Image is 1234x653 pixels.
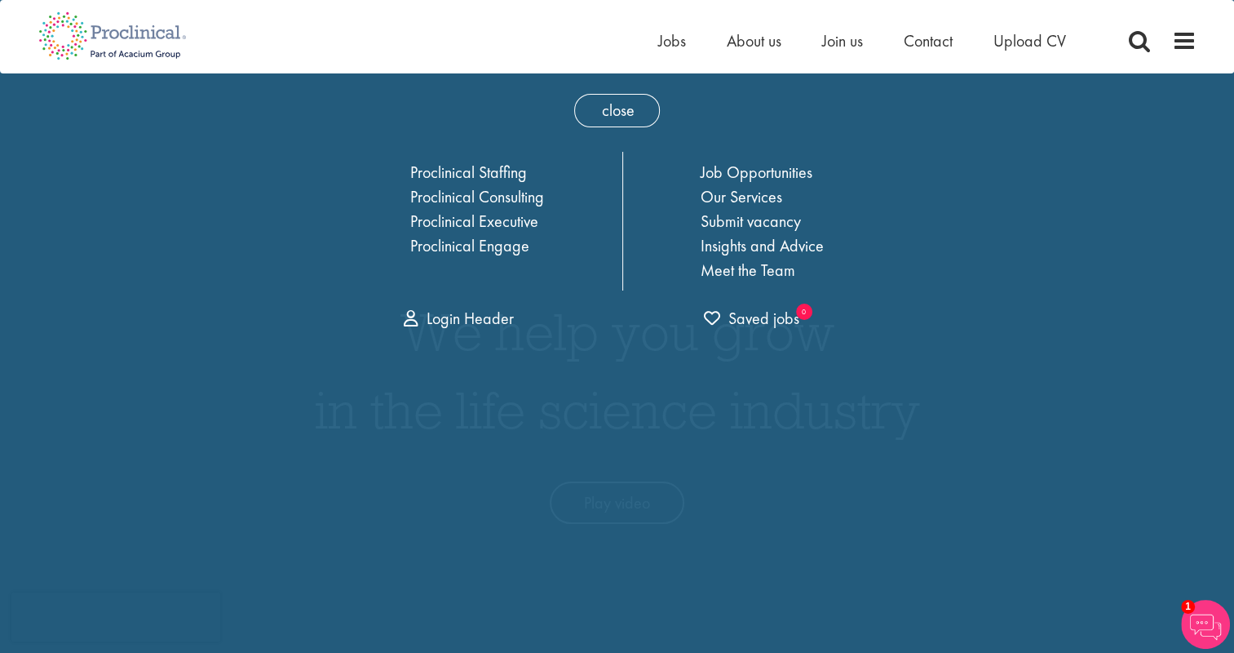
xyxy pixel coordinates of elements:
[404,308,514,329] a: Login Header
[1181,600,1230,649] img: Chatbot
[1181,600,1195,614] span: 1
[701,211,801,232] a: Submit vacancy
[904,30,953,51] a: Contact
[796,304,812,320] sub: 0
[701,260,795,281] a: Meet the Team
[727,30,781,51] a: About us
[993,30,1066,51] a: Upload CV
[410,162,527,183] a: Proclinical Staffing
[658,30,686,51] a: Jobs
[704,307,799,331] a: trigger for shortlist
[701,186,782,207] a: Our Services
[410,235,529,256] a: Proclinical Engage
[574,94,660,127] span: close
[410,186,544,207] a: Proclinical Consulting
[410,211,538,232] a: Proclinical Executive
[704,308,799,329] span: Saved jobs
[822,30,863,51] a: Join us
[701,162,812,183] a: Job Opportunities
[701,235,824,256] a: Insights and Advice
